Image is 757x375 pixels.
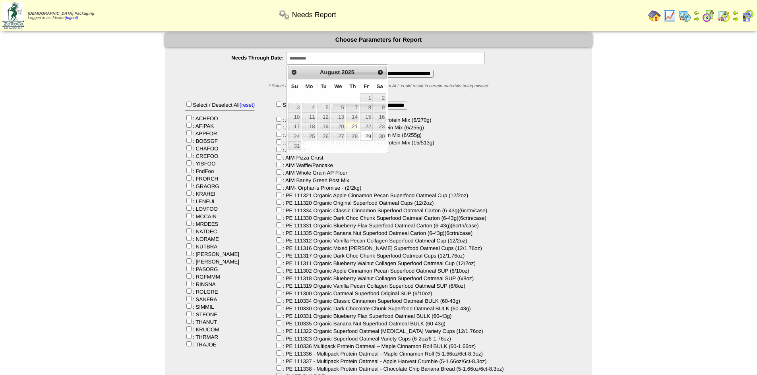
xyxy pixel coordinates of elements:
label: Needs Through Date: [181,55,286,61]
span: Sunday [291,83,298,89]
img: calendarcustomer.gif [741,10,754,22]
span: Needs Report [292,11,336,19]
a: 8 [360,103,373,112]
img: arrowright.gif [732,16,739,22]
span: Wednesday [334,83,342,89]
a: 30 [374,132,386,140]
img: line_graph.gif [663,10,676,22]
img: calendarinout.gif [717,10,730,22]
span: Tuesday [321,83,327,89]
span: Friday [364,83,369,89]
span: Thursday [349,83,356,89]
span: Saturday [377,83,383,89]
span: [DEMOGRAPHIC_DATA] Packaging [28,12,94,16]
a: 29 [360,132,373,140]
a: 18 [302,122,316,131]
img: arrowleft.gif [693,10,700,16]
a: 15 [360,112,373,121]
a: (reset) [240,102,255,108]
a: 6 [331,103,345,112]
a: 2 [374,93,386,102]
a: 14 [346,112,359,121]
span: Monday [306,83,313,89]
img: workflow.png [278,8,290,21]
a: 11 [302,112,316,121]
a: 10 [288,112,301,121]
a: (logout) [65,16,78,20]
span: Logged in as Jdexter [28,12,94,20]
img: calendarblend.gif [702,10,715,22]
a: 13 [331,112,345,121]
img: home.gif [648,10,661,22]
a: 23 [374,122,386,131]
a: 25 [302,132,316,140]
a: Prev [289,67,299,77]
a: 17 [288,122,301,131]
a: 5 [317,103,330,112]
a: 9 [374,103,386,112]
a: 28 [346,132,359,140]
img: arrowleft.gif [732,10,739,16]
a: 21 [346,122,359,131]
a: 24 [288,132,301,140]
a: 3 [288,103,301,112]
span: August [320,69,340,76]
a: 31 [288,141,301,150]
a: Next [375,67,385,77]
span: Prev [291,69,297,75]
div: Select / Deselect All : ACHFOO : AFIPAK : APPFOR : BOBSGF : CHAFOO : CREFOO : YISFOO : FndFoo : F... [185,100,255,348]
a: 19 [317,122,330,131]
img: arrowright.gif [693,16,700,22]
img: zoroco-logo-small.webp [2,2,24,29]
span: 2025 [341,69,354,76]
div: * Select ALL to capture all needs. Selecting anything other than ALL could result in certain mate... [165,84,592,88]
a: 7 [346,103,359,112]
div: Choose Parameters for Report [165,33,592,47]
a: 16 [374,112,386,121]
a: 26 [317,132,330,140]
a: 1 [360,93,373,102]
a: 12 [317,112,330,121]
a: 4 [302,103,316,112]
a: 27 [331,132,345,140]
span: Next [377,69,383,75]
img: calendarprod.gif [678,10,691,22]
a: 20 [331,122,345,131]
a: 22 [360,122,373,131]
